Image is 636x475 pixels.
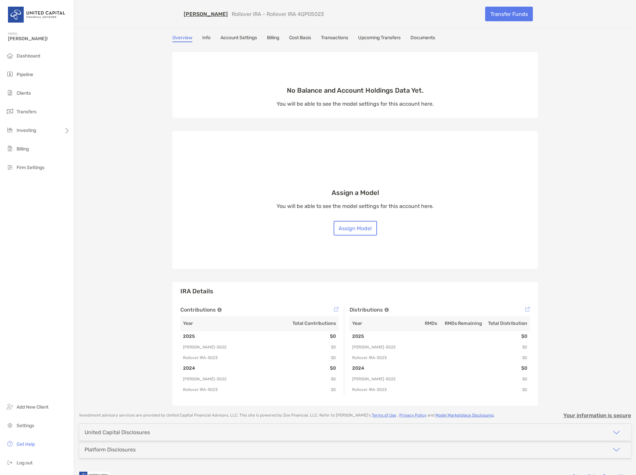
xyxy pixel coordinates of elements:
a: [PERSON_NAME] [184,11,228,17]
a: Info [202,35,211,42]
p: Rollover IRA - Rollover IRA 4QP05023 [232,11,324,17]
img: Tooltip [525,307,530,312]
a: Documents [411,35,435,42]
span: Dashboard [17,53,40,59]
td: $0 [485,374,530,384]
td: $0 [485,384,530,395]
a: Transactions [321,35,348,42]
div: Distributions [350,306,530,314]
span: Investing [17,128,36,133]
img: settings icon [6,421,14,429]
span: Pipeline [17,72,33,77]
td: $0 [485,352,530,363]
p: Investment advisory services are provided by United Capital Financial Advisors, LLC . This site i... [79,413,495,418]
th: RMDs Remaining [440,316,485,331]
td: Rollover IRA - 5023 [180,384,260,395]
div: United Capital Disclosures [85,429,150,435]
a: Upcoming Transfers [358,35,401,42]
span: Firm Settings [17,165,44,170]
img: logout icon [6,458,14,466]
span: Billing [17,146,29,152]
h3: IRA Details [180,287,530,295]
td: $0 [260,363,339,374]
td: Rollover IRA - 5023 [180,352,260,363]
a: Privacy Policy [399,413,426,418]
img: firm-settings icon [6,163,14,171]
th: Year [350,316,395,331]
img: clients icon [6,89,14,97]
span: Settings [17,423,34,428]
img: transfers icon [6,107,14,115]
td: 2024 [180,363,260,374]
td: $0 [260,331,339,342]
td: $0 [260,342,339,352]
th: Total Distribution [485,316,530,331]
th: Total Contributions [260,316,339,331]
td: 2024 [350,363,395,374]
p: Your information is secure [563,412,631,419]
p: No Balance and Account Holdings Data Yet. [277,86,434,95]
div: Contributions [180,306,339,314]
img: Tooltip [384,308,389,312]
div: Platform Disclosures [85,446,136,453]
td: $0 [260,374,339,384]
img: get-help icon [6,440,14,448]
img: Tooltip [334,307,339,312]
td: $0 [260,352,339,363]
td: 2025 [350,331,395,342]
td: [PERSON_NAME] - 5022 [180,342,260,352]
span: Transfers [17,109,36,115]
img: dashboard icon [6,51,14,59]
img: Tooltip [217,308,222,312]
td: $0 [485,363,530,374]
a: Model Marketplace Disclosures [435,413,494,418]
img: icon arrow [612,428,620,436]
th: RMDs [395,316,440,331]
a: Transfer Funds [485,7,533,21]
td: [PERSON_NAME] - 5022 [350,374,395,384]
td: $0 [260,384,339,395]
td: [PERSON_NAME] - 5022 [350,342,395,352]
td: Rollover IRA - 5023 [350,352,395,363]
a: Cost Basis [289,35,311,42]
td: 2025 [180,331,260,342]
span: Add New Client [17,404,48,410]
span: Log out [17,460,32,466]
span: [PERSON_NAME]! [8,36,70,42]
img: investing icon [6,126,14,134]
button: Assign Model [334,221,377,236]
td: $0 [485,331,530,342]
img: billing icon [6,144,14,152]
a: Terms of Use [372,413,396,418]
td: $0 [485,342,530,352]
a: Billing [267,35,279,42]
img: United Capital Logo [8,3,66,27]
p: Assign a Model [277,189,434,197]
img: pipeline icon [6,70,14,78]
a: Overview [172,35,192,42]
a: Account Settings [221,35,257,42]
img: icon arrow [612,446,620,454]
img: add_new_client icon [6,403,14,411]
td: Rollover IRA - 5023 [350,384,395,395]
th: Year [180,316,260,331]
span: Clients [17,90,31,96]
p: You will be able to see the model settings for this account here. [277,202,434,210]
p: You will be able to see the model settings for this account here. [277,100,434,108]
span: Get Help [17,441,35,447]
td: [PERSON_NAME] - 5022 [180,374,260,384]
